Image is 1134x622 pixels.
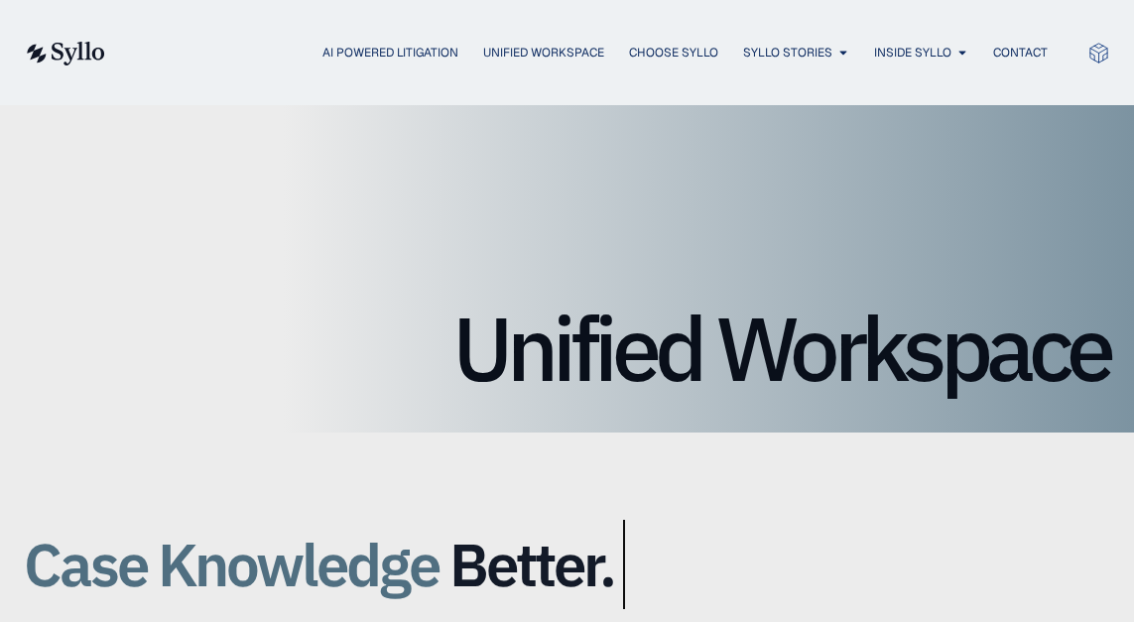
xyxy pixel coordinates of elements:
[322,44,458,62] a: AI Powered Litigation
[24,304,1110,393] h1: Unified Workspace
[24,520,439,609] span: Case Knowledge
[993,44,1048,62] a: Contact
[629,44,718,62] a: Choose Syllo
[483,44,604,62] a: Unified Workspace
[145,44,1048,62] div: Menu Toggle
[145,44,1048,62] nav: Menu
[24,42,105,65] img: syllo
[449,532,614,597] span: Better.
[874,44,951,62] a: Inside Syllo
[743,44,832,62] a: Syllo Stories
